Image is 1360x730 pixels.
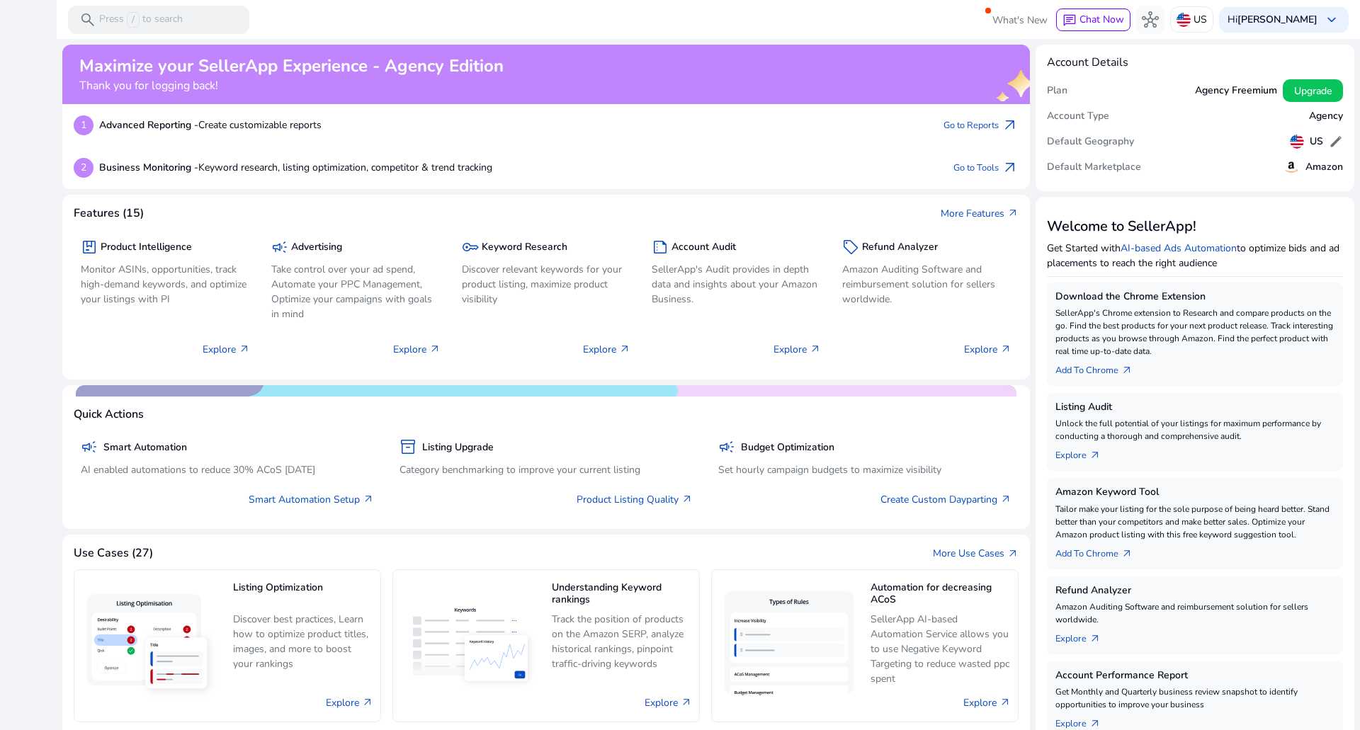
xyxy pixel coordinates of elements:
img: Listing Optimization [81,588,222,703]
h5: Account Audit [671,241,736,253]
p: Take control over your ad spend, Automate your PPC Management, Optimize your campaigns with goals... [271,262,441,321]
p: Track the position of products on the Amazon SERP, analyze historical rankings, pinpoint traffic-... [552,612,692,672]
p: Monitor ASINs, opportunities, track high-demand keywords, and optimize your listings with PI [81,262,250,307]
a: Explore [326,695,373,710]
span: arrow_outward [619,343,630,355]
button: hub [1136,6,1164,34]
p: Explore [203,342,250,357]
a: AI-based Ads Automation [1121,241,1237,255]
a: Smart Automation Setup [249,492,374,507]
span: search [79,11,96,28]
span: arrow_outward [363,494,374,505]
p: Hi [1228,15,1317,25]
p: Explore [393,342,441,357]
h3: Welcome to SellerApp! [1047,218,1343,235]
span: campaign [271,239,288,256]
a: Go to Toolsarrow_outward [953,158,1019,178]
span: arrow_outward [1089,633,1101,644]
span: arrow_outward [1121,548,1133,559]
img: us.svg [1290,135,1304,149]
h5: Account Performance Report [1055,670,1334,682]
h5: Understanding Keyword rankings [552,582,692,607]
span: arrow_outward [681,494,693,505]
p: SellerApp AI-based Automation Service allows you to use Negative Keyword Targeting to reduce wast... [871,612,1011,686]
span: arrow_outward [810,343,821,355]
p: US [1194,7,1207,32]
span: arrow_outward [362,697,373,708]
span: summarize [652,239,669,256]
p: Set hourly campaign budgets to maximize visibility [718,462,1011,477]
h5: Product Intelligence [101,241,192,253]
p: Explore [964,342,1011,357]
span: inventory_2 [399,438,416,455]
span: edit [1329,135,1343,149]
h5: Amazon Keyword Tool [1055,486,1334,498]
span: arrow_outward [429,343,441,355]
p: Unlock the full potential of your listings for maximum performance by conducting a thorough and c... [1055,417,1334,443]
h5: Refund Analyzer [862,241,938,253]
h4: Features (15) [74,207,144,220]
span: package [81,239,98,256]
p: Discover best practices, Learn how to optimize product titles, images, and more to boost your ran... [233,612,373,672]
span: chat [1062,13,1077,28]
button: chatChat Now [1056,8,1130,31]
h5: Listing Optimization [233,582,373,607]
img: us.svg [1177,13,1191,27]
span: arrow_outward [1002,117,1019,134]
h5: Budget Optimization [741,442,834,454]
span: arrow_outward [999,697,1011,708]
a: Explorearrow_outward [1055,443,1112,462]
a: Create Custom Dayparting [880,492,1011,507]
span: keyboard_arrow_down [1323,11,1340,28]
h5: Keyword Research [482,241,567,253]
h5: Smart Automation [103,442,187,454]
span: arrow_outward [1121,365,1133,376]
p: 2 [74,158,93,178]
p: Keyword research, listing optimization, competitor & trend tracking [99,160,492,175]
h5: US [1310,136,1323,148]
p: Category benchmarking to improve your current listing [399,462,693,477]
h5: Plan [1047,85,1067,97]
p: AI enabled automations to reduce 30% ACoS [DATE] [81,462,374,477]
h5: Agency [1309,110,1343,122]
h5: Download the Chrome Extension [1055,291,1334,303]
a: Explorearrow_outward [1055,626,1112,646]
h5: Refund Analyzer [1055,585,1334,597]
p: 1 [74,115,93,135]
p: Amazon Auditing Software and reimbursement solution for sellers worldwide. [842,262,1011,307]
h5: Listing Audit [1055,401,1334,414]
a: Explore [963,695,1011,710]
p: Amazon Auditing Software and reimbursement solution for sellers worldwide. [1055,600,1334,626]
h5: Default Geography [1047,136,1134,148]
span: arrow_outward [1007,548,1019,559]
h4: Account Details [1047,56,1128,69]
span: arrow_outward [1000,343,1011,355]
h5: Advertising [291,241,342,253]
span: / [127,12,140,28]
span: Upgrade [1294,84,1332,98]
h5: Default Marketplace [1047,161,1141,173]
p: Create customizable reports [99,118,322,132]
h4: Use Cases (27) [74,547,153,560]
p: Tailor make your listing for the sole purpose of being heard better. Stand better than your compe... [1055,503,1334,541]
p: SellerApp's Audit provides in depth data and insights about your Amazon Business. [652,262,821,307]
span: hub [1142,11,1159,28]
button: Upgrade [1283,79,1343,102]
a: More Featuresarrow_outward [941,206,1019,221]
a: Add To Chrome [1055,358,1144,377]
p: Press to search [99,12,183,28]
h5: Automation for decreasing ACoS [871,582,1011,607]
h4: Thank you for logging back! [79,79,504,93]
a: Product Listing Quality [577,492,693,507]
span: arrow_outward [681,697,692,708]
b: Advanced Reporting - [99,118,198,132]
p: SellerApp's Chrome extension to Research and compare products on the go. Find the best products f... [1055,307,1334,358]
p: Explore [773,342,821,357]
a: Explore [645,695,692,710]
b: Business Monitoring - [99,161,198,174]
img: Understanding Keyword rankings [400,597,540,694]
p: Explore [583,342,630,357]
span: What's New [992,8,1048,33]
p: Get Monthly and Quarterly business review snapshot to identify opportunities to improve your busi... [1055,685,1334,711]
h4: Quick Actions [74,408,144,421]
